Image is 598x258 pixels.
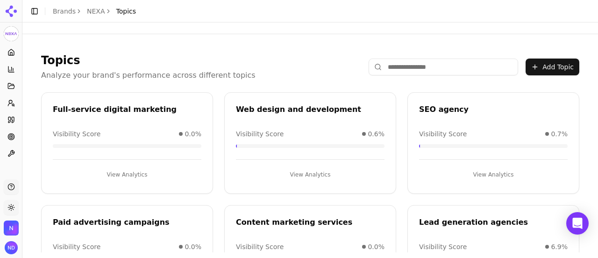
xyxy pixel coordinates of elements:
span: Visibility Score [236,242,284,251]
button: Current brand: NEXA [4,26,19,41]
img: tab_domain_overview_orange.svg [25,54,33,62]
h1: Topics [41,53,256,68]
div: Domain Overview [36,55,84,61]
div: Lead generation agencies [419,217,568,228]
div: Domain: [URL] [24,24,66,32]
span: 0.0% [185,242,201,251]
img: logo_orange.svg [15,15,22,22]
span: 6.9% [551,242,568,251]
span: 0.0% [368,242,384,251]
nav: breadcrumb [53,7,136,16]
span: Visibility Score [236,129,284,139]
img: NEXA [4,26,19,41]
div: Paid advertising campaigns [53,217,201,228]
img: tab_keywords_by_traffic_grey.svg [93,54,100,62]
span: 0.6% [368,129,384,139]
img: website_grey.svg [15,24,22,32]
button: View Analytics [53,167,201,182]
a: Brands [53,7,76,15]
span: Topics [116,7,136,16]
span: Visibility Score [419,129,467,139]
div: Web design and development [236,104,384,115]
div: Content marketing services [236,217,384,228]
img: NEXA [4,221,19,236]
span: 0.0% [185,129,201,139]
span: Visibility Score [53,242,100,251]
button: View Analytics [419,167,568,182]
span: Visibility Score [53,129,100,139]
button: View Analytics [236,167,384,182]
div: Full-service digital marketing [53,104,201,115]
button: Add Topic [526,59,579,75]
div: Keywords by Traffic [103,55,157,61]
span: Visibility Score [419,242,467,251]
p: Analyze your brand's performance across different topics [41,70,256,81]
span: 0.7% [551,129,568,139]
button: Open user button [5,241,18,254]
img: Nikhil Das [5,241,18,254]
div: v 4.0.25 [26,15,46,22]
a: NEXA [87,7,105,16]
div: Open Intercom Messenger [566,212,589,235]
div: SEO agency [419,104,568,115]
button: Open organization switcher [4,221,19,236]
